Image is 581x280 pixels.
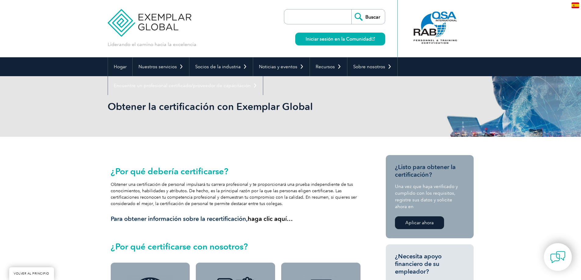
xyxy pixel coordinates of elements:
[108,76,263,95] a: Encuentre un profesional certificado/proveedor de capacitación
[195,64,241,69] font: Socios de la industria
[9,267,54,280] a: VOLVER AL PRINCIPIO
[111,215,248,222] font: Para obtener información sobre la recertificación,
[371,37,375,41] img: open_square.png
[395,184,458,209] font: Una vez que haya verificado y cumplido con los requisitos, registre sus datos y solicite ahora en
[111,241,248,252] font: ¿Por qué certificarse con nosotros?
[138,64,177,69] font: Nuestros servicios
[550,250,565,265] img: contact-chat.png
[108,101,313,112] font: Obtener la certificación con Exemplar Global
[111,166,228,176] font: ¿Por qué debería certificarse?
[395,253,442,275] font: ¿Necesita apoyo financiero de su empleador?
[14,272,49,275] font: VOLVER AL PRINCIPIO
[405,220,434,225] font: Aplicar ahora
[316,64,335,69] font: Recursos
[111,182,357,206] font: Obtener una certificación de personal impulsará tu carrera profesional y te proporcionará una pru...
[306,36,371,42] font: Iniciar sesión en la Comunidad
[353,64,385,69] font: Sobre nosotros
[347,57,397,76] a: Sobre nosotros
[114,83,251,88] font: Encuentre un profesional certificado/proveedor de capacitación
[572,2,579,8] img: es
[248,215,293,222] a: haga clic aquí…
[108,41,196,47] font: Liderando el camino hacia la excelencia
[395,216,444,229] a: Aplicar ahora
[259,64,297,69] font: Noticias y eventos
[310,57,347,76] a: Recursos
[351,9,385,24] input: Buscar
[133,57,189,76] a: Nuestros servicios
[189,57,253,76] a: Socios de la industria
[253,57,310,76] a: Noticias y eventos
[108,57,132,76] a: Hogar
[395,163,456,178] font: ¿Listo para obtener la certificación?
[114,64,127,69] font: Hogar
[295,33,385,45] a: Iniciar sesión en la Comunidad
